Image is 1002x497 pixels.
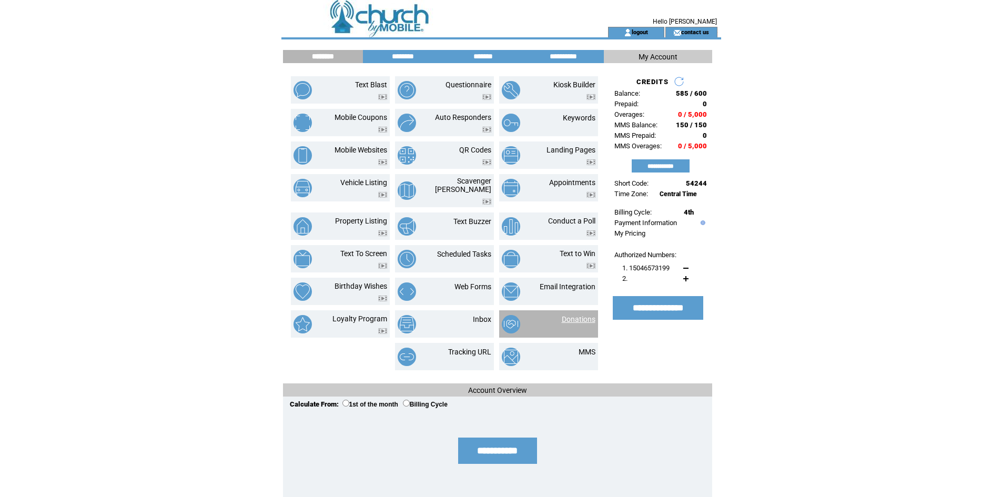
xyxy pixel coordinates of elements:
[549,178,595,187] a: Appointments
[624,28,632,37] img: account_icon.gif
[437,250,491,258] a: Scheduled Tasks
[660,190,697,198] span: Central Time
[636,78,669,86] span: CREDITS
[293,217,312,236] img: property-listing.png
[614,100,639,108] span: Prepaid:
[293,250,312,268] img: text-to-screen.png
[293,114,312,132] img: mobile-coupons.png
[553,80,595,89] a: Kiosk Builder
[378,328,387,334] img: video.png
[502,282,520,301] img: email-integration.png
[293,282,312,301] img: birthday-wishes.png
[614,251,676,259] span: Authorized Numbers:
[502,114,520,132] img: keywords.png
[398,217,416,236] img: text-buzzer.png
[614,179,649,187] span: Short Code:
[614,142,662,150] span: MMS Overages:
[378,296,387,301] img: video.png
[468,386,527,394] span: Account Overview
[676,121,707,129] span: 150 / 150
[403,400,410,407] input: Billing Cycle
[579,348,595,356] a: MMS
[698,220,705,225] img: help.gif
[459,146,491,154] a: QR Codes
[632,28,648,35] a: logout
[548,217,595,225] a: Conduct a Poll
[482,199,491,205] img: video.png
[502,217,520,236] img: conduct-a-poll.png
[482,94,491,100] img: video.png
[703,100,707,108] span: 0
[453,217,491,226] a: Text Buzzer
[614,229,645,237] a: My Pricing
[614,110,644,118] span: Overages:
[340,249,387,258] a: Text To Screen
[293,146,312,165] img: mobile-websites.png
[398,146,416,165] img: qr-codes.png
[378,263,387,269] img: video.png
[614,121,657,129] span: MMS Balance:
[335,282,387,290] a: Birthday Wishes
[546,146,595,154] a: Landing Pages
[684,208,694,216] span: 4th
[563,114,595,122] a: Keywords
[454,282,491,291] a: Web Forms
[586,263,595,269] img: video.png
[398,250,416,268] img: scheduled-tasks.png
[332,315,387,323] a: Loyalty Program
[335,217,387,225] a: Property Listing
[473,315,491,323] a: Inbox
[502,315,520,333] img: donations.png
[435,177,491,194] a: Scavenger [PERSON_NAME]
[560,249,595,258] a: Text to Win
[398,315,416,333] img: inbox.png
[703,131,707,139] span: 0
[290,400,339,408] span: Calculate From:
[614,131,656,139] span: MMS Prepaid:
[614,190,648,198] span: Time Zone:
[378,159,387,165] img: video.png
[622,264,670,272] span: 1. 15046573199
[355,80,387,89] a: Text Blast
[586,230,595,236] img: video.png
[378,127,387,133] img: video.png
[678,142,707,150] span: 0 / 5,000
[342,401,398,408] label: 1st of the month
[502,146,520,165] img: landing-pages.png
[678,110,707,118] span: 0 / 5,000
[398,181,416,200] img: scavenger-hunt.png
[293,179,312,197] img: vehicle-listing.png
[335,113,387,121] a: Mobile Coupons
[673,28,681,37] img: contact_us_icon.gif
[639,53,677,61] span: My Account
[398,81,416,99] img: questionnaire.png
[586,192,595,198] img: video.png
[482,159,491,165] img: video.png
[586,94,595,100] img: video.png
[403,401,448,408] label: Billing Cycle
[398,282,416,301] img: web-forms.png
[614,89,640,97] span: Balance:
[398,348,416,366] img: tracking-url.png
[482,127,491,133] img: video.png
[502,179,520,197] img: appointments.png
[562,315,595,323] a: Donations
[448,348,491,356] a: Tracking URL
[340,178,387,187] a: Vehicle Listing
[681,28,709,35] a: contact us
[378,230,387,236] img: video.png
[378,192,387,198] img: video.png
[676,89,707,97] span: 585 / 600
[398,114,416,132] img: auto-responders.png
[502,81,520,99] img: kiosk-builder.png
[378,94,387,100] img: video.png
[435,113,491,121] a: Auto Responders
[586,159,595,165] img: video.png
[614,219,677,227] a: Payment Information
[502,250,520,268] img: text-to-win.png
[293,315,312,333] img: loyalty-program.png
[540,282,595,291] a: Email Integration
[502,348,520,366] img: mms.png
[293,81,312,99] img: text-blast.png
[446,80,491,89] a: Questionnaire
